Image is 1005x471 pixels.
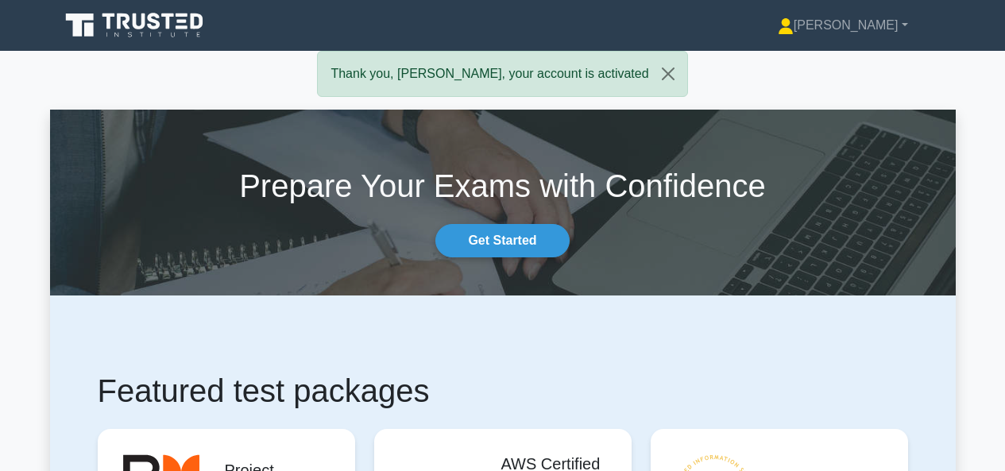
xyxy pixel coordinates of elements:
a: [PERSON_NAME] [740,10,946,41]
h1: Featured test packages [98,372,908,410]
h1: Prepare Your Exams with Confidence [50,167,956,205]
button: Close [649,52,687,96]
div: Thank you, [PERSON_NAME], your account is activated [317,51,687,97]
a: Get Started [435,224,569,257]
